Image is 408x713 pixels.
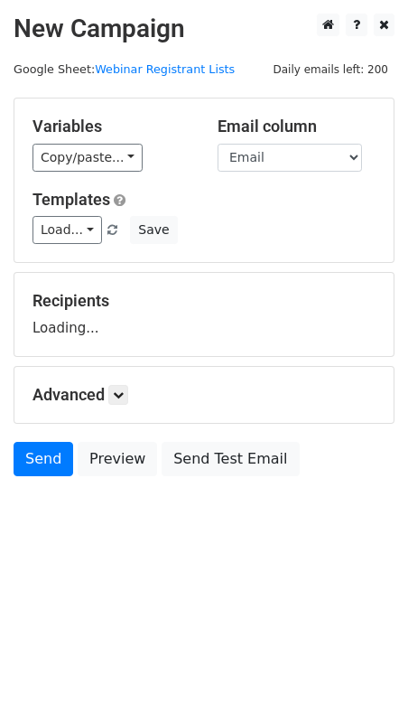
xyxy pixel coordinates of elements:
div: Loading... [32,291,376,338]
h5: Advanced [32,385,376,405]
a: Send [14,442,73,476]
h5: Email column [218,117,376,136]
h5: Variables [32,117,190,136]
a: Webinar Registrant Lists [95,62,235,76]
span: Daily emails left: 200 [266,60,394,80]
h5: Recipients [32,291,376,311]
a: Templates [32,190,110,209]
button: Save [130,216,177,244]
a: Copy/paste... [32,144,143,172]
a: Preview [78,442,157,476]
h2: New Campaign [14,14,394,44]
a: Send Test Email [162,442,299,476]
a: Load... [32,216,102,244]
small: Google Sheet: [14,62,235,76]
a: Daily emails left: 200 [266,62,394,76]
